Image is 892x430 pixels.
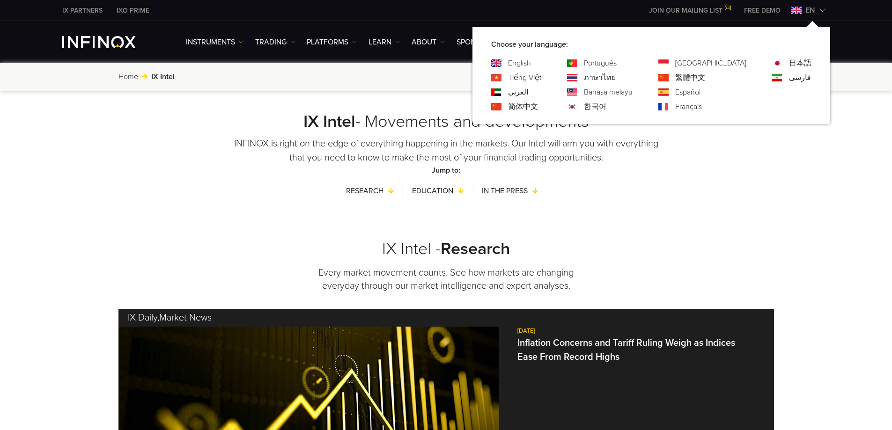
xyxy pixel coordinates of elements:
[382,239,510,259] a: IX Intel -Research
[118,111,774,132] h2: - Movements and developments
[457,36,510,48] a: SPONSORSHIPS
[584,101,606,112] a: Language
[508,101,538,112] a: Language
[186,36,243,48] a: Instruments
[255,36,295,48] a: TRADING
[303,111,355,131] strong: IX Intel
[508,72,541,83] a: Language
[675,58,746,69] a: Language
[412,185,472,197] a: Education
[737,6,788,15] a: INFINOX MENU
[62,36,158,48] a: INFINOX Logo
[517,337,735,363] a: Inflation Concerns and Tariff Ruling Weigh as Indices Ease From Record Highs
[508,87,528,98] a: Language
[675,101,702,112] a: Language
[369,36,400,48] a: Learn
[584,58,617,69] a: Language
[55,6,110,15] a: INFINOX
[151,71,175,82] span: IX Intel
[230,137,663,165] p: INFINOX is right on the edge of everything happening in the markets. Our Intel will arm you with ...
[118,266,774,292] p: Every market movement counts. See how markets are changing everyday through our market intelligen...
[142,74,147,80] img: arrow-right
[118,309,774,327] h3: IX Daily Market News
[157,312,159,323] span: ,
[675,87,700,98] a: Language
[482,185,546,197] a: In the press
[508,58,531,69] a: Language
[110,6,156,15] a: INFINOX
[584,87,633,98] a: Language
[307,36,357,48] a: PLATFORMS
[675,72,705,83] a: Language
[441,239,510,259] span: Research
[789,58,811,69] a: Language
[412,36,445,48] a: ABOUT
[118,165,774,176] h5: Jump to:
[346,185,403,197] a: Research
[584,72,616,83] a: Language
[802,5,819,16] span: en
[517,327,755,336] span: [DATE]
[118,71,138,82] a: Home
[642,7,737,15] a: JOIN OUR MAILING LIST
[491,39,811,50] p: Choose your language:
[789,72,811,83] a: Language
